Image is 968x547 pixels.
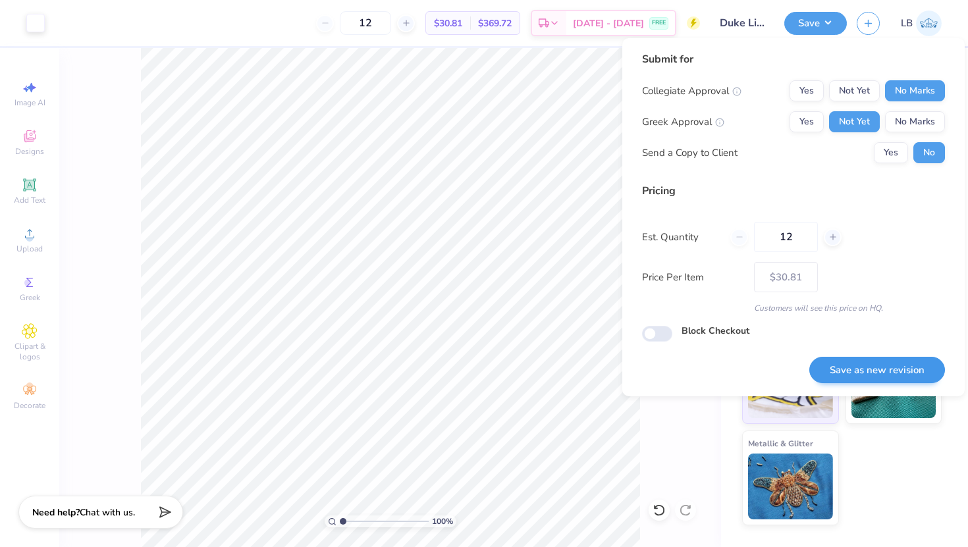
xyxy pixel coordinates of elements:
span: FREE [652,18,666,28]
div: Customers will see this price on HQ. [642,302,945,314]
button: Yes [874,142,908,163]
button: No Marks [885,111,945,132]
input: Untitled Design [710,10,774,36]
img: Laken Brown [916,11,942,36]
button: No [913,142,945,163]
span: Metallic & Glitter [748,436,813,450]
button: Yes [790,111,824,132]
label: Price Per Item [642,270,744,285]
span: [DATE] - [DATE] [573,16,644,30]
button: Not Yet [829,111,880,132]
input: – – [754,222,818,252]
div: Pricing [642,183,945,199]
span: 100 % [432,515,453,527]
span: LB [901,16,913,31]
button: Yes [790,80,824,101]
div: Greek Approval [642,115,724,130]
button: Not Yet [829,80,880,101]
div: Submit for [642,51,945,67]
span: Chat with us. [80,506,135,519]
span: Greek [20,292,40,303]
button: Save [784,12,847,35]
label: Block Checkout [682,324,749,338]
a: LB [901,11,942,36]
span: Clipart & logos [7,341,53,362]
strong: Need help? [32,506,80,519]
input: – – [340,11,391,35]
span: $369.72 [478,16,512,30]
span: Add Text [14,195,45,205]
span: Designs [15,146,44,157]
button: Save as new revision [809,357,945,384]
label: Est. Quantity [642,230,720,245]
img: Metallic & Glitter [748,454,833,519]
span: Upload [16,244,43,254]
span: Decorate [14,400,45,411]
button: No Marks [885,80,945,101]
span: Image AI [14,97,45,108]
span: $30.81 [434,16,462,30]
div: Send a Copy to Client [642,145,738,161]
div: Collegiate Approval [642,84,741,99]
